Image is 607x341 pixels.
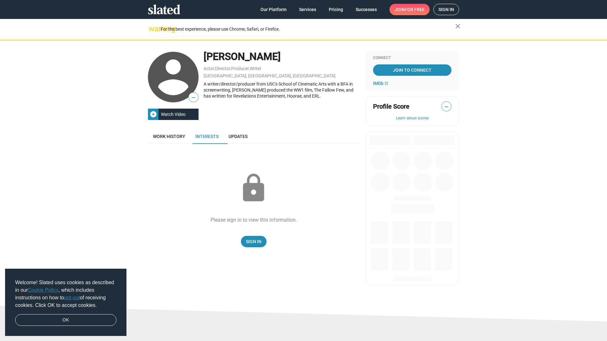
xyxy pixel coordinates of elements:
[64,295,80,300] a: opt-out
[249,67,250,71] span: ,
[324,4,348,15] a: Pricing
[356,4,377,15] span: Successes
[230,67,231,71] span: ,
[15,279,116,309] span: Welcome! Slated uses cookies as described in our , which includes instructions on how to of recei...
[433,4,459,15] a: Sign in
[161,25,455,33] div: For the best experience, please use Chrome, Safari, or Firefox.
[231,66,249,71] a: Producer
[148,109,199,120] button: Watch Video
[229,134,248,139] span: Updates
[351,4,382,15] a: Successes
[158,109,188,120] div: Watch Video
[261,4,286,15] span: Our Platform
[373,81,388,86] a: IMDb
[190,129,224,144] a: Interests
[373,56,451,61] div: Connect
[454,22,462,30] mat-icon: close
[215,66,230,71] a: Director
[246,236,261,247] span: Sign In
[148,129,190,144] a: Work history
[395,4,425,15] span: Join
[442,103,451,111] span: —
[255,4,291,15] a: Our Platform
[329,4,343,15] span: Pricing
[211,217,297,223] div: Please sign in to view this information.
[241,236,267,247] a: Sign In
[204,50,359,63] div: [PERSON_NAME]
[294,4,321,15] a: Services
[299,4,316,15] span: Services
[373,116,451,121] button: Learn about scores
[204,81,359,99] div: A writer/director/producer from USC's School of Cinematic Arts with a BFA in screenwriting, [PERS...
[250,66,261,71] a: Writer
[153,134,185,139] span: Work history
[374,64,450,76] span: Join To Connect
[224,129,253,144] a: Updates
[438,4,454,15] span: Sign in
[384,81,388,85] mat-icon: open_in_new
[189,93,198,102] span: —
[149,25,156,33] mat-icon: warning
[204,73,335,78] a: [GEOGRAPHIC_DATA], [GEOGRAPHIC_DATA], [GEOGRAPHIC_DATA]
[195,134,218,139] span: Interests
[373,102,409,111] span: Profile Score
[28,287,58,293] a: Cookie Policy
[214,67,215,71] span: ,
[373,81,383,86] span: IMDb
[15,314,116,326] a: dismiss cookie message
[150,111,157,118] mat-icon: play_circle_filled
[5,269,126,336] div: cookieconsent
[405,4,425,15] span: for free
[204,66,214,71] a: Actor
[389,4,430,15] a: Joinfor free
[373,64,451,76] a: Join To Connect
[238,172,269,204] mat-icon: lock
